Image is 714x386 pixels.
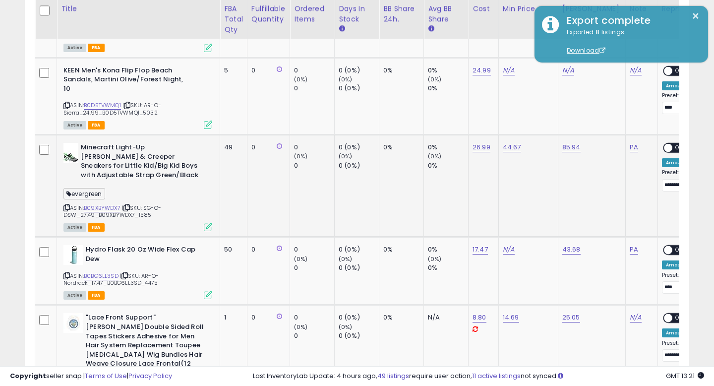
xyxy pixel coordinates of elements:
a: N/A [503,65,515,75]
small: (0%) [294,152,308,160]
div: 0 [294,331,334,340]
div: Note [630,3,654,14]
div: 0 [294,84,334,93]
div: 0 (0%) [339,245,379,254]
div: 0 (0%) [339,66,379,75]
a: Privacy Policy [128,371,172,381]
a: 44.67 [503,142,521,152]
div: Amazon AI [662,81,697,90]
a: 11 active listings [472,371,521,381]
div: FBA Total Qty [224,3,243,35]
small: Days In Stock. [339,24,345,33]
div: 49 [224,143,239,152]
div: 0 (0%) [339,331,379,340]
div: Preset: [662,272,701,294]
span: OFF [672,314,688,322]
img: 31cse2Pl9fL._SL40_.jpg [63,313,83,333]
button: × [692,10,700,22]
div: ASIN: [63,245,212,298]
div: Preset: [662,92,701,115]
small: (0%) [339,323,353,331]
div: [PERSON_NAME] [562,3,621,14]
div: 1 [224,313,239,322]
b: Hydro Flask 20 Oz Wide Flex Cap Dew [86,245,206,266]
div: 0 [294,313,334,322]
a: 26.99 [473,142,490,152]
a: B0BG6LL3SD [84,272,119,280]
a: 85.94 [562,142,581,152]
a: 25.05 [562,313,580,322]
div: 0% [428,161,468,170]
div: Amazon AI * [662,158,701,167]
a: 8.80 [473,313,486,322]
small: (0%) [339,75,353,83]
a: 24.99 [473,65,491,75]
div: 0 (0%) [339,84,379,93]
span: OFF [672,246,688,255]
span: FBA [88,44,105,52]
a: N/A [503,245,515,255]
div: N/A [428,313,461,322]
div: 0% [383,66,416,75]
small: (0%) [294,323,308,331]
small: (0%) [428,75,442,83]
span: | SKU: AR-O-Sierra_24.99_B0D5TVWMQ1_5032 [63,101,161,116]
b: Minecraft Light-Up [PERSON_NAME] & Creeper Sneakers for Little Kid/Big Kid Boys with Adjustable S... [81,143,201,182]
b: "Lace Front Support" [PERSON_NAME] Double Sided Roll Tapes Stickers Adhesive for Men Hair System ... [86,313,206,380]
div: Preset: [662,340,701,362]
div: 0 [251,143,282,152]
span: FBA [88,121,105,129]
span: All listings currently available for purchase on Amazon [63,44,86,52]
img: 21jQ7ir6nvL._SL40_.jpg [63,245,83,265]
span: | SKU: AR-O-Nordrack_17.47_B0BG6LL3SD_4475 [63,272,159,287]
div: 0% [428,143,468,152]
div: 0% [383,245,416,254]
div: Repricing [662,3,704,14]
div: 0 [251,313,282,322]
strong: Copyright [10,371,46,381]
a: Terms of Use [85,371,127,381]
a: N/A [630,313,642,322]
span: | SKU: SG-O-DSW_27.49_B09XBYWDX7_1585 [63,204,161,219]
small: (0%) [294,255,308,263]
div: 0 [294,263,334,272]
div: 0% [383,143,416,152]
div: Fulfillable Quantity [251,3,286,24]
div: 0 (0%) [339,313,379,322]
small: (0%) [339,255,353,263]
small: (0%) [428,152,442,160]
a: B0D5TVWMQ1 [84,101,121,110]
div: 0 [294,245,334,254]
a: 49 listings [377,371,409,381]
a: 43.68 [562,245,581,255]
a: PA [630,245,638,255]
span: 2025-09-11 13:21 GMT [666,371,704,381]
div: 0% [428,245,468,254]
span: FBA [88,291,105,300]
div: Avg BB Share [428,3,464,24]
div: 0 (0%) [339,143,379,152]
div: 0 [294,143,334,152]
div: ASIN: [63,66,212,129]
a: Download [567,46,605,55]
div: BB Share 24h. [383,3,419,24]
a: B09XBYWDX7 [84,204,120,212]
div: seller snap | | [10,372,172,381]
div: Amazon AI * [662,328,701,337]
a: 17.47 [473,245,488,255]
div: Last InventoryLab Update: 4 hours ago, require user action, not synced. [253,372,704,381]
div: Ordered Items [294,3,330,24]
div: Amazon AI [662,260,697,269]
div: ASIN: [63,143,212,230]
a: N/A [630,65,642,75]
span: evergreen [63,188,105,199]
div: Title [61,3,216,14]
span: FBA [88,223,105,232]
div: 5 [224,66,239,75]
small: (0%) [294,75,308,83]
div: Days In Stock [339,3,375,24]
div: 0 [251,245,282,254]
div: 0 [251,66,282,75]
div: Export complete [559,13,701,28]
span: All listings currently available for purchase on Amazon [63,121,86,129]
